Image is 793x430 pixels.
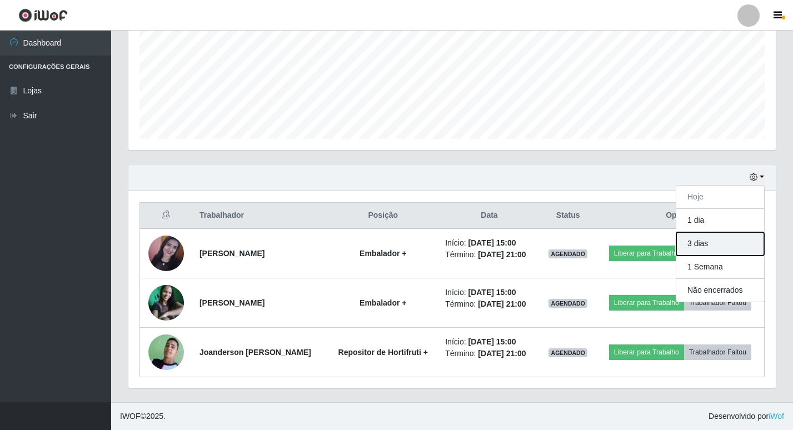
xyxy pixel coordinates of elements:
li: Início: [445,287,533,298]
strong: [PERSON_NAME] [200,298,265,307]
th: Opções [596,203,765,229]
img: 1697137663961.jpeg [148,328,184,377]
a: iWof [769,412,784,421]
time: [DATE] 21:00 [478,299,526,308]
strong: Joanderson [PERSON_NAME] [200,348,311,357]
th: Posição [327,203,438,229]
strong: Embalador + [360,298,406,307]
span: AGENDADO [548,249,587,258]
span: Desenvolvido por [709,411,784,422]
span: AGENDADO [548,348,587,357]
time: [DATE] 21:00 [478,349,526,358]
strong: Repositor de Hortifruti + [338,348,428,357]
button: 1 Semana [676,256,764,279]
strong: Embalador + [360,249,406,258]
th: Status [540,203,596,229]
th: Data [438,203,540,229]
li: Término: [445,298,533,310]
button: Não encerrados [676,279,764,302]
span: IWOF [120,412,141,421]
li: Início: [445,237,533,249]
button: Trabalhador Faltou [684,344,751,360]
button: 3 dias [676,232,764,256]
button: 1 dia [676,209,764,232]
span: © 2025 . [120,411,166,422]
time: [DATE] 21:00 [478,250,526,259]
strong: [PERSON_NAME] [200,249,265,258]
th: Trabalhador [193,203,327,229]
button: Liberar para Trabalho [609,344,684,360]
button: Hoje [676,186,764,209]
time: [DATE] 15:00 [468,238,516,247]
button: Liberar para Trabalho [609,295,684,311]
button: Liberar para Trabalho [609,246,684,261]
time: [DATE] 15:00 [468,337,516,346]
img: 1752499690681.jpeg [148,236,184,271]
button: Trabalhador Faltou [684,295,751,311]
time: [DATE] 15:00 [468,288,516,297]
li: Término: [445,249,533,261]
span: AGENDADO [548,299,587,308]
li: Início: [445,336,533,348]
img: CoreUI Logo [18,8,68,22]
img: 1743109633482.jpeg [148,285,184,321]
li: Término: [445,348,533,359]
